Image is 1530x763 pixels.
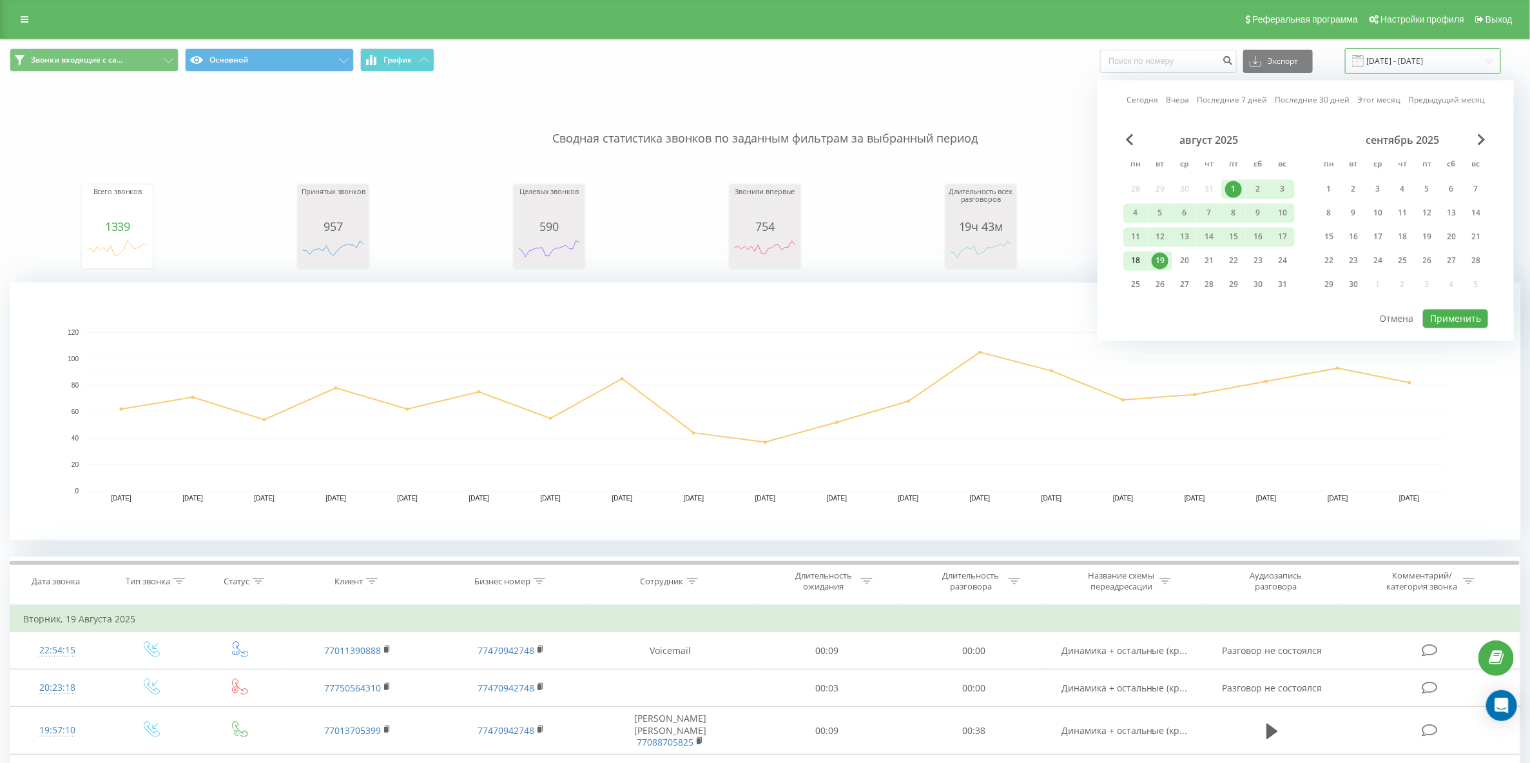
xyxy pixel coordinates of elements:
a: Сегодня [1127,94,1158,106]
input: Поиск по номеру [1100,50,1237,73]
div: 9 [1250,205,1266,222]
div: пн 8 сент. 2025 г. [1317,204,1341,223]
text: [DATE] [541,495,561,502]
div: вс 28 сент. 2025 г. [1464,252,1488,271]
span: Выход [1486,14,1513,25]
a: 77750564310 [324,682,381,694]
div: 3 [1274,181,1291,198]
div: 590 [517,220,581,233]
div: 1 [1321,181,1337,198]
div: пт 5 сент. 2025 г. [1415,180,1439,199]
abbr: вторник [1150,156,1170,175]
div: 27 [1443,253,1460,270]
div: ср 24 сент. 2025 г. [1366,252,1390,271]
div: 754 [733,220,797,233]
div: вс 21 сент. 2025 г. [1464,228,1488,247]
button: Экспорт [1243,50,1313,73]
text: [DATE] [1185,495,1205,502]
span: Разговор не состоялся [1222,644,1322,657]
div: 25 [1127,277,1144,293]
svg: A chart. [949,233,1013,272]
div: чт 21 авг. 2025 г. [1197,252,1221,271]
div: Принятых звонков [301,188,365,220]
div: вс 31 авг. 2025 г. [1270,275,1295,295]
div: 21 [1201,253,1217,270]
div: 8 [1321,205,1337,222]
span: Звонки входящие с са... [31,55,122,65]
div: ср 27 авг. 2025 г. [1172,275,1197,295]
a: 77013705399 [324,724,381,737]
abbr: суббота [1248,156,1268,175]
text: 60 [72,408,79,415]
div: 17 [1370,229,1386,246]
text: 0 [75,488,79,495]
div: 13 [1176,229,1193,246]
span: Настройки профиля [1380,14,1464,25]
td: 00:00 [900,669,1048,707]
div: вс 14 сент. 2025 г. [1464,204,1488,223]
div: пн 22 сент. 2025 г. [1317,252,1341,271]
div: сб 27 сент. 2025 г. [1439,252,1464,271]
text: [DATE] [254,495,275,502]
svg: A chart. [85,233,150,272]
div: 19:57:10 [23,718,92,743]
span: Реферальная программа [1252,14,1358,25]
a: 77470942748 [478,682,534,694]
a: 77088705825 [637,736,693,748]
td: 00:09 [753,632,900,669]
div: 2 [1345,181,1362,198]
div: чт 7 авг. 2025 г. [1197,204,1221,223]
div: пт 26 сент. 2025 г. [1415,252,1439,271]
text: [DATE] [1328,495,1348,502]
div: 6 [1176,205,1193,222]
div: 30 [1250,277,1266,293]
div: 7 [1467,181,1484,198]
div: 26 [1152,277,1168,293]
div: сб 20 сент. 2025 г. [1439,228,1464,247]
abbr: понедельник [1319,156,1339,175]
abbr: суббота [1442,156,1461,175]
abbr: воскресенье [1273,156,1292,175]
text: [DATE] [1256,495,1277,502]
button: Основной [185,48,354,72]
td: [PERSON_NAME] [PERSON_NAME] [588,707,753,755]
div: вт 23 сент. 2025 г. [1341,252,1366,271]
text: [DATE] [970,495,991,502]
div: 15 [1225,229,1242,246]
div: чт 25 сент. 2025 г. [1390,252,1415,271]
div: 1339 [85,220,150,233]
text: [DATE] [755,495,776,502]
div: 10 [1274,205,1291,222]
div: 14 [1467,205,1484,222]
div: 9 [1345,205,1362,222]
div: август 2025 [1123,134,1295,147]
text: [DATE] [182,495,203,502]
div: сб 2 авг. 2025 г. [1246,180,1270,199]
text: 20 [72,461,79,468]
abbr: пятница [1417,156,1437,175]
div: 20 [1443,229,1460,246]
div: Длительность всех разговоров [949,188,1013,220]
abbr: вторник [1344,156,1363,175]
div: 18 [1127,253,1144,270]
div: A chart. [301,233,365,272]
div: ср 20 авг. 2025 г. [1172,252,1197,271]
div: 11 [1127,229,1144,246]
span: Next Month [1478,134,1486,146]
div: Звонили впервые [733,188,797,220]
div: 7 [1201,205,1217,222]
div: Статус [224,576,249,587]
div: 24 [1370,253,1386,270]
div: 28 [1201,277,1217,293]
button: Применить [1423,310,1488,328]
div: пн 18 авг. 2025 г. [1123,252,1148,271]
div: 22 [1321,253,1337,270]
div: чт 18 сент. 2025 г. [1390,228,1415,247]
div: вс 3 авг. 2025 г. [1270,180,1295,199]
div: Дата звонка [32,576,80,587]
abbr: воскресенье [1466,156,1486,175]
div: 19ч 43м [949,220,1013,233]
button: График [360,48,434,72]
svg: A chart. [517,233,581,272]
